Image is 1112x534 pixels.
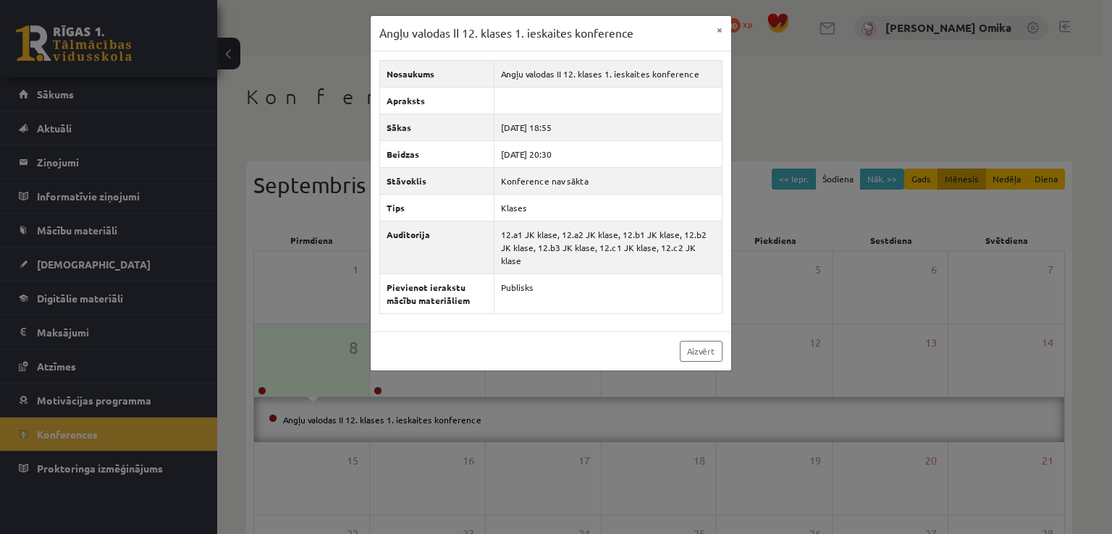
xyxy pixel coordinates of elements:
td: [DATE] 18:55 [494,114,722,140]
td: Konference nav sākta [494,167,722,194]
td: Klases [494,194,722,221]
th: Stāvoklis [379,167,494,194]
td: Angļu valodas II 12. klases 1. ieskaites konference [494,60,722,87]
td: Publisks [494,274,722,313]
th: Auditorija [379,221,494,274]
td: 12.a1 JK klase, 12.a2 JK klase, 12.b1 JK klase, 12.b2 JK klase, 12.b3 JK klase, 12.c1 JK klase, 1... [494,221,722,274]
th: Pievienot ierakstu mācību materiāliem [379,274,494,313]
th: Beidzas [379,140,494,167]
th: Apraksts [379,87,494,114]
th: Tips [379,194,494,221]
a: Aizvērt [680,341,723,362]
td: [DATE] 20:30 [494,140,722,167]
h3: Angļu valodas II 12. klases 1. ieskaites konference [379,25,633,42]
th: Sākas [379,114,494,140]
button: × [708,16,731,43]
th: Nosaukums [379,60,494,87]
